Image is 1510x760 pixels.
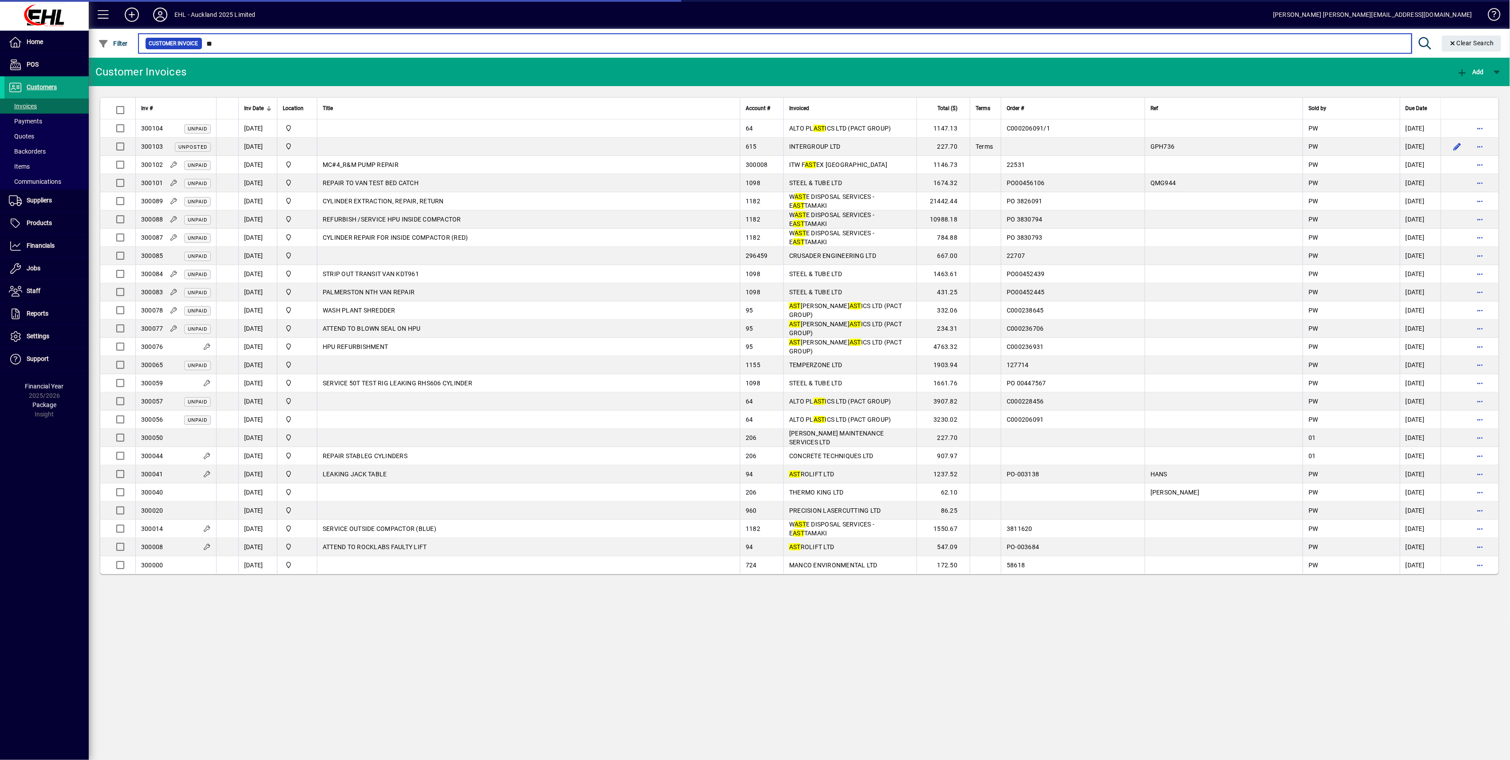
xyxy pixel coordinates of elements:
[976,143,993,150] span: Terms
[4,190,89,212] a: Suppliers
[238,265,277,283] td: [DATE]
[4,129,89,144] a: Quotes
[238,247,277,265] td: [DATE]
[141,416,163,423] span: 300056
[141,361,163,368] span: 300065
[789,289,842,296] span: STEEL & TUBE LTD
[174,8,256,22] div: EHL - Auckland 2025 Limited
[4,159,89,174] a: Items
[850,321,861,328] em: AST
[1308,289,1318,296] span: PW
[1308,307,1318,314] span: PW
[917,192,970,210] td: 21442.44
[1150,103,1158,113] span: Ref
[283,160,312,170] span: EHL AUCKLAND
[1473,230,1487,245] button: More options
[323,198,444,205] span: CYLINDER EXTRACTION, REPAIR, RETURN
[141,143,163,150] span: 300103
[244,103,264,113] span: Inv Date
[1150,179,1176,186] span: QMG944
[917,374,970,392] td: 1661.76
[789,398,891,405] span: ALTO PL ICS LTD (PACT GROUP)
[1400,320,1441,338] td: [DATE]
[188,308,207,314] span: Unpaid
[238,338,277,356] td: [DATE]
[283,142,312,151] span: EHL AUCKLAND
[141,380,163,387] span: 300059
[917,156,970,174] td: 1146.73
[746,343,753,350] span: 95
[323,289,415,296] span: PALMERSTON NTH VAN REPAIR
[9,148,46,155] span: Backorders
[795,211,806,218] em: AST
[937,103,957,113] span: Total ($)
[1400,174,1441,192] td: [DATE]
[238,411,277,429] td: [DATE]
[238,301,277,320] td: [DATE]
[323,307,395,314] span: WASH PLANT SHREDDER
[1400,338,1441,356] td: [DATE]
[283,233,312,242] span: EHL AUCKLAND
[746,361,760,368] span: 1155
[9,178,61,185] span: Communications
[4,144,89,159] a: Backorders
[1007,343,1044,350] span: C000236931
[850,302,861,309] em: AST
[789,179,842,186] span: STEEL & TUBE LTD
[1400,411,1441,429] td: [DATE]
[746,143,757,150] span: 615
[789,230,874,245] span: W E DISPOSAL SERVICES - E TAMAKI
[789,270,842,277] span: STEEL & TUBE LTD
[283,123,312,133] span: EHL AUCKLAND
[793,220,805,227] em: AST
[1308,125,1318,132] span: PW
[1400,229,1441,247] td: [DATE]
[746,416,753,423] span: 64
[238,429,277,447] td: [DATE]
[283,324,312,333] span: EHL AUCKLAND
[283,103,304,113] span: Location
[4,31,89,53] a: Home
[1308,216,1318,223] span: PW
[283,178,312,188] span: EHL AUCKLAND
[814,416,825,423] em: AST
[789,416,891,423] span: ALTO PL ICS LTD (PACT GROUP)
[917,301,970,320] td: 332.06
[917,283,970,301] td: 431.25
[1150,143,1175,150] span: GPH736
[917,247,970,265] td: 667.00
[789,430,884,446] span: [PERSON_NAME] MAINTENANCE SERVICES LTD
[917,138,970,156] td: 227.70
[4,235,89,257] a: Financials
[793,202,805,209] em: AST
[238,283,277,301] td: [DATE]
[27,287,40,294] span: Staff
[141,234,163,241] span: 300087
[141,434,163,441] span: 300050
[789,339,801,346] em: AST
[1400,283,1441,301] td: [DATE]
[1473,467,1487,481] button: More options
[4,54,89,76] a: POS
[188,162,207,168] span: Unpaid
[1308,234,1318,241] span: PW
[1473,540,1487,554] button: More options
[323,161,399,168] span: MC#4_R&M PUMP REPAIR
[323,103,735,113] div: Title
[188,417,207,423] span: Unpaid
[1481,2,1499,31] a: Knowledge Base
[789,302,801,309] em: AST
[4,325,89,348] a: Settings
[1007,398,1044,405] span: C000228456
[238,356,277,374] td: [DATE]
[188,217,207,223] span: Unpaid
[283,196,312,206] span: EHL AUCKLAND
[917,119,970,138] td: 1147.13
[283,251,312,261] span: EHL AUCKLAND
[746,398,753,405] span: 64
[141,103,153,113] span: Inv #
[238,320,277,338] td: [DATE]
[917,356,970,374] td: 1903.94
[789,321,902,336] span: [PERSON_NAME] ICS LTD (PACT GROUP)
[238,174,277,192] td: [DATE]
